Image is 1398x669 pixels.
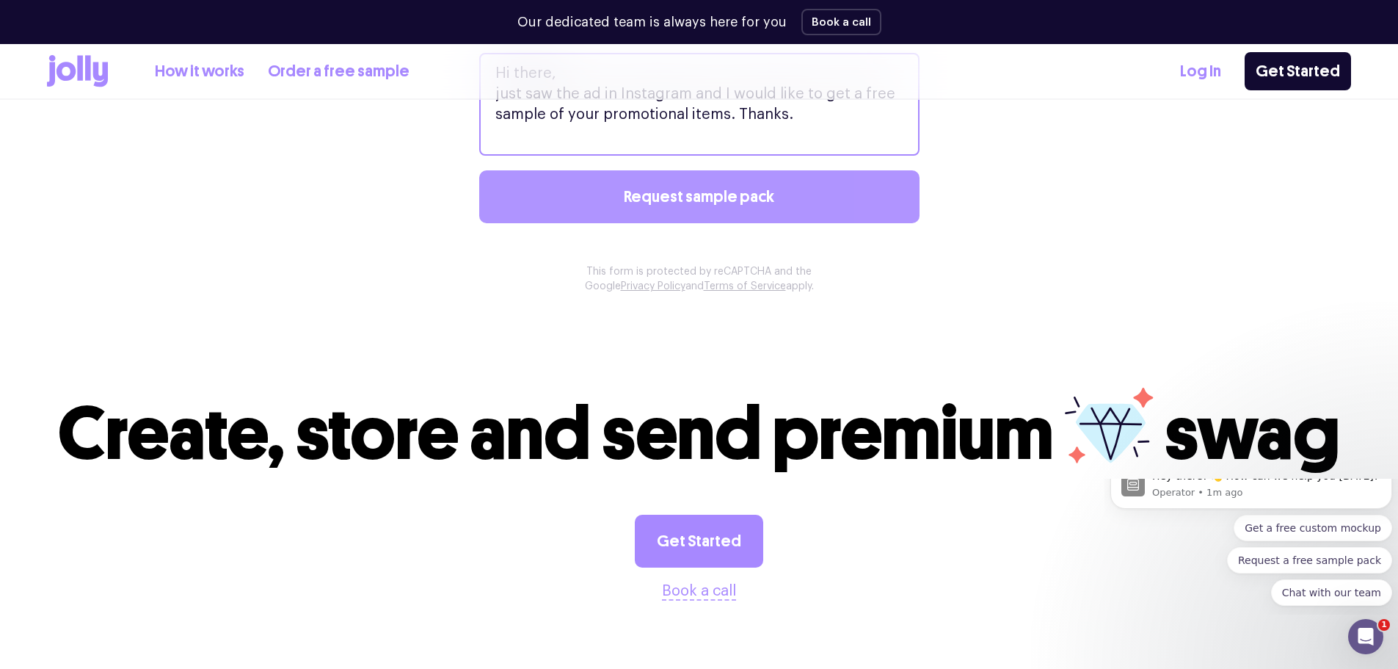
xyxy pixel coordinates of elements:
[662,579,736,603] button: Book a call
[123,68,288,95] button: Quick reply: Request a free sample pack
[624,189,774,205] span: Request sample pack
[129,36,288,62] button: Quick reply: Get a free custom mockup
[1165,389,1340,478] span: swag
[268,59,409,84] a: Order a free sample
[479,170,920,223] button: Request sample pack
[517,12,787,32] p: Our dedicated team is always here for you
[1245,52,1351,90] a: Get Started
[58,389,1054,478] span: Create, store and send premium
[48,7,277,21] p: Message from Operator, sent 1m ago
[155,59,244,84] a: How it works
[704,281,786,292] a: Terms of Service
[167,101,288,127] button: Quick reply: Chat with our team
[6,36,288,127] div: Quick reply options
[801,9,881,35] button: Book a call
[1104,479,1398,615] iframe: Intercom notifications message
[621,281,685,292] a: Privacy Policy
[1378,619,1390,631] span: 1
[558,264,840,294] p: This form is protected by reCAPTCHA and the Google and apply.
[1348,619,1383,654] iframe: Intercom live chat
[1180,59,1221,84] a: Log In
[635,515,763,568] a: Get Started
